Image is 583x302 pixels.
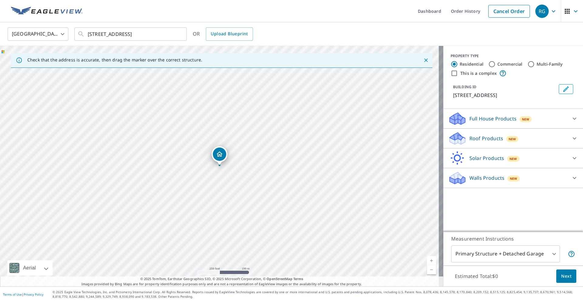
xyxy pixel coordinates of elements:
input: Search by address or latitude-longitude [88,26,174,43]
div: Dropped pin, building 1, Residential property, 3710 Chartwell Dr San Antonio, TX 78230 [212,146,227,165]
div: Primary Structure + Detached Garage [451,245,560,262]
div: Walls ProductsNew [448,171,578,185]
p: Full House Products [469,115,517,122]
a: Terms of Use [3,292,22,297]
a: Cancel Order [488,5,530,18]
div: Aerial [7,260,53,276]
p: Measurement Instructions [451,235,575,242]
span: New [510,156,517,161]
div: PROPERTY TYPE [451,53,576,59]
span: New [510,176,517,181]
div: [GEOGRAPHIC_DATA] [8,26,68,43]
p: | [3,293,43,296]
div: Aerial [21,260,38,276]
p: BUILDING ID [453,84,476,89]
a: OpenStreetMap [267,276,292,281]
span: New [522,117,530,122]
span: Next [561,272,571,280]
a: Privacy Policy [24,292,43,297]
p: Estimated Total: $0 [450,269,503,283]
p: Walls Products [469,174,504,182]
label: Commercial [497,61,523,67]
button: Edit building 1 [559,84,573,94]
span: Upload Blueprint [211,30,248,38]
a: Upload Blueprint [206,27,253,41]
p: [STREET_ADDRESS] [453,92,556,99]
span: New [509,137,516,141]
p: © 2025 Eagle View Technologies, Inc. and Pictometry International Corp. All Rights Reserved. Repo... [53,290,580,299]
img: EV Logo [11,7,83,16]
div: Roof ProductsNew [448,131,578,146]
label: This is a complex [460,70,497,76]
p: Check that the address is accurate, then drag the marker over the correct structure. [27,57,202,63]
label: Multi-Family [537,61,563,67]
a: Terms [293,276,303,281]
button: Close [422,56,430,64]
div: Full House ProductsNew [448,111,578,126]
span: Your report will include the primary structure and a detached garage if one exists. [568,250,575,258]
div: RG [535,5,549,18]
span: © 2025 TomTom, Earthstar Geographics SIO, © 2025 Microsoft Corporation, © [140,276,303,282]
button: Next [556,269,576,283]
p: Roof Products [469,135,503,142]
div: Solar ProductsNew [448,151,578,165]
a: Current Level 17, Zoom Out [427,265,436,274]
p: Solar Products [469,154,504,162]
a: Current Level 17, Zoom In [427,256,436,265]
div: OR [193,27,253,41]
label: Residential [460,61,483,67]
